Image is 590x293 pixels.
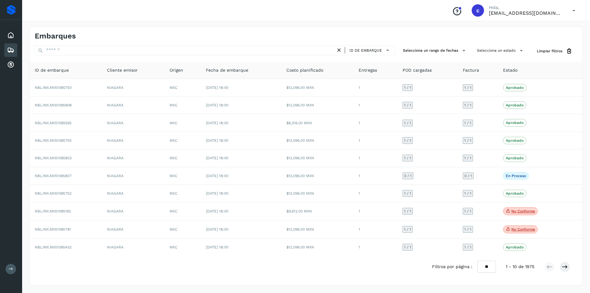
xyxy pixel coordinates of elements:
[102,149,165,167] td: NIAGARA
[281,114,354,132] td: $8,316.00 MXN
[102,97,165,114] td: NIAGARA
[35,67,69,73] span: ID de embarque
[206,227,228,232] span: [DATE] 18:00
[354,239,397,256] td: 1
[354,220,397,239] td: 1
[102,167,165,185] td: NIAGARA
[35,138,72,143] span: NBL/MX.MX51085755
[404,192,411,195] span: 1 / 1
[404,209,411,213] span: 1 / 1
[102,114,165,132] td: NIAGARA
[464,209,471,213] span: 1 / 1
[102,185,165,202] td: NIAGARA
[463,67,479,73] span: Factura
[404,121,411,125] span: 1 / 1
[404,228,411,231] span: 1 / 1
[35,103,72,107] span: NBL/MX.MX51085808
[464,245,471,249] span: 1 / 1
[503,67,517,73] span: Estado
[506,191,524,196] p: Aprobado
[35,191,72,196] span: NBL/MX.MX51085752
[354,202,397,220] td: 1
[165,132,201,149] td: MXC
[511,227,535,232] p: No conforme
[102,202,165,220] td: NIAGARA
[464,228,471,231] span: 1 / 1
[35,121,72,125] span: NBL/MX.MX51085565
[281,185,354,202] td: $12,096.00 MXN
[281,202,354,220] td: $9,612.00 MXN
[286,67,323,73] span: Costo planificado
[4,43,17,57] div: Embarques
[506,263,534,270] span: 1 - 10 de 1975
[165,79,201,97] td: MXC
[404,139,411,142] span: 1 / 1
[35,32,76,41] h4: Embarques
[354,79,397,97] td: 1
[403,67,432,73] span: POD cargadas
[206,191,228,196] span: [DATE] 18:00
[206,209,228,213] span: [DATE] 18:00
[281,167,354,185] td: $12,096.00 MXN
[206,245,228,249] span: [DATE] 18:00
[354,167,397,185] td: 1
[354,149,397,167] td: 1
[102,132,165,149] td: NIAGARA
[511,209,535,213] p: No conforme
[354,114,397,132] td: 1
[464,156,471,160] span: 1 / 1
[404,103,411,107] span: 1 / 1
[281,97,354,114] td: $12,096.00 MXN
[532,46,577,57] button: Limpiar filtros
[537,48,562,54] span: Limpiar filtros
[35,174,72,178] span: NBL/MX.MX51085807
[348,46,393,55] button: ID de embarque
[281,149,354,167] td: $12,096.00 MXN
[464,103,471,107] span: 1 / 1
[506,138,524,143] p: Aprobado
[474,46,527,56] button: Selecciona un estado
[102,79,165,97] td: NIAGARA
[206,156,228,160] span: [DATE] 18:00
[206,121,228,125] span: [DATE] 18:00
[35,227,71,232] span: NBL/MX.MX51085781
[404,245,411,249] span: 1 / 1
[35,209,71,213] span: NBL/MX.MX51085182
[432,263,472,270] span: Filtros por página :
[506,156,524,160] p: Aprobado
[506,245,524,249] p: Aprobado
[170,67,183,73] span: Origen
[165,220,201,239] td: MXC
[281,132,354,149] td: $12,096.00 MXN
[165,167,201,185] td: MXC
[206,85,228,90] span: [DATE] 18:00
[354,185,397,202] td: 1
[165,149,201,167] td: MXC
[404,156,411,160] span: 1 / 1
[281,239,354,256] td: $12,096.00 MXN
[464,174,472,178] span: 0 / 1
[489,5,563,10] p: Hola,
[4,29,17,42] div: Inicio
[506,85,524,90] p: Aprobado
[165,97,201,114] td: MXC
[400,46,470,56] button: Selecciona un rango de fechas
[281,79,354,97] td: $12,096.00 MXN
[102,239,165,256] td: NIAGARA
[35,245,72,249] span: NBL/MX.MX51085432
[206,138,228,143] span: [DATE] 18:00
[464,139,471,142] span: 1 / 1
[404,174,412,178] span: 0 / 1
[165,239,201,256] td: MXC
[35,85,72,90] span: NBL/MX.MX51085750
[506,121,524,125] p: Aprobado
[281,220,354,239] td: $12,096.00 MXN
[107,67,138,73] span: Cliente emisor
[506,103,524,107] p: Aprobado
[464,192,471,195] span: 1 / 1
[354,97,397,114] td: 1
[35,156,72,160] span: NBL/MX.MX51085803
[464,86,471,89] span: 1 / 1
[359,67,377,73] span: Entregas
[165,114,201,132] td: MXC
